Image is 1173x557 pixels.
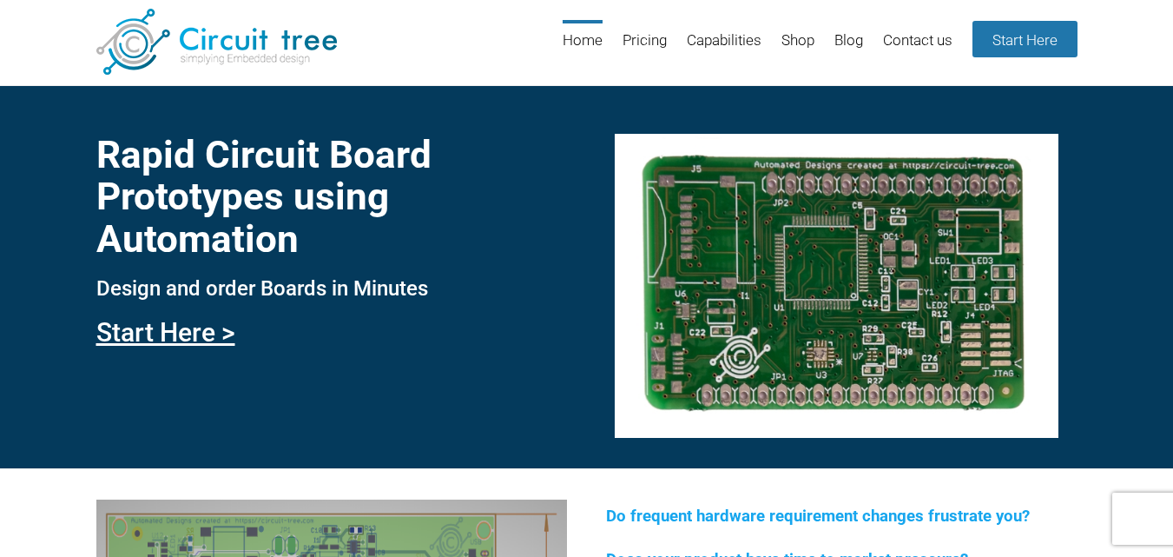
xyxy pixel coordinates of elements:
a: Contact us [883,20,952,76]
a: Home [563,20,603,76]
a: Capabilities [687,20,761,76]
h3: Design and order Boards in Minutes [96,277,567,300]
a: Blog [834,20,863,76]
img: Circuit Tree [96,9,337,75]
h1: Rapid Circuit Board Prototypes using Automation [96,134,567,260]
a: Shop [781,20,814,76]
a: Pricing [623,20,667,76]
a: Start Here > [96,317,235,348]
span: Do frequent hardware requirement changes frustrate you? [606,507,1030,526]
a: Start Here [972,21,1077,57]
